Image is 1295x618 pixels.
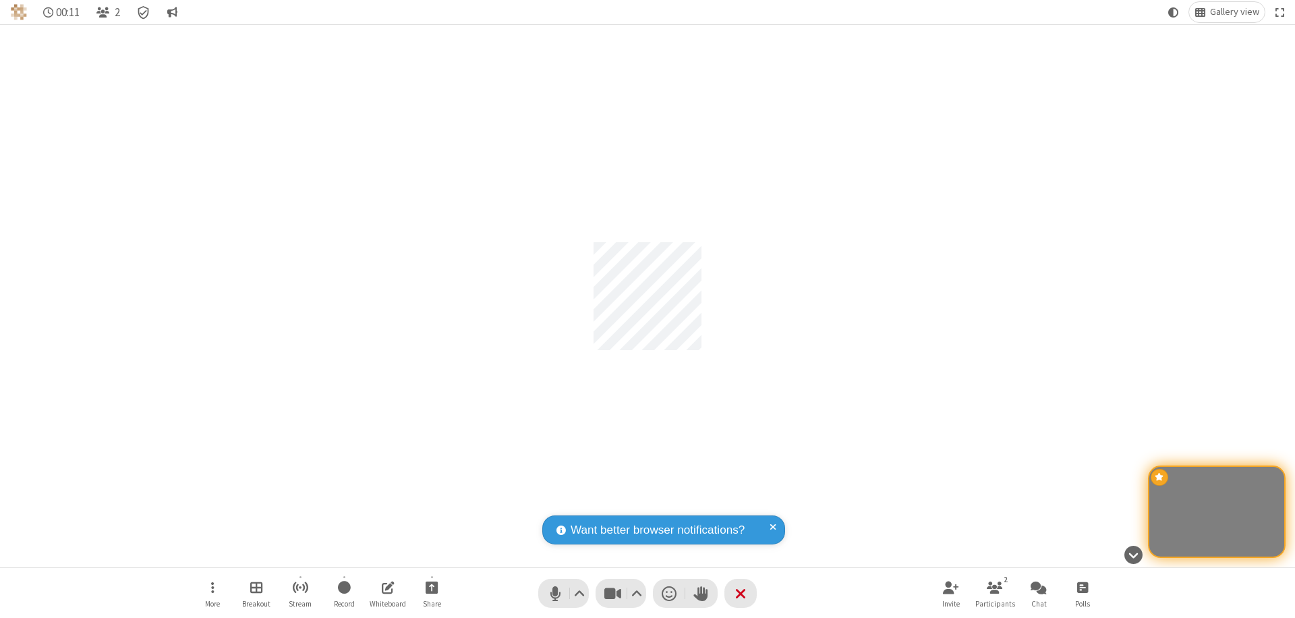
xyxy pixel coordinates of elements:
span: Whiteboard [370,600,406,608]
span: Stream [289,600,312,608]
span: Share [423,600,441,608]
div: Timer [38,2,86,22]
div: 2 [1000,573,1012,586]
button: Fullscreen [1270,2,1290,22]
button: End or leave meeting [724,579,757,608]
button: Open shared whiteboard [368,574,408,613]
button: Open participant list [90,2,125,22]
button: Open poll [1062,574,1103,613]
button: Stop video (⌘+Shift+V) [596,579,646,608]
img: QA Selenium DO NOT DELETE OR CHANGE [11,4,27,20]
button: Start streaming [280,574,320,613]
span: Invite [942,600,960,608]
button: Manage Breakout Rooms [236,574,277,613]
button: Start recording [324,574,364,613]
span: Chat [1031,600,1047,608]
button: Open chat [1018,574,1059,613]
span: Participants [975,600,1015,608]
button: Mute (⌘+Shift+A) [538,579,589,608]
button: Send a reaction [653,579,685,608]
span: 2 [115,6,120,19]
button: Hide [1119,538,1147,571]
button: Conversation [161,2,183,22]
span: More [205,600,220,608]
button: Raise hand [685,579,718,608]
button: Start sharing [411,574,452,613]
span: Polls [1075,600,1090,608]
button: Change layout [1189,2,1265,22]
button: Audio settings [571,579,589,608]
button: Open menu [192,574,233,613]
span: Record [334,600,355,608]
span: Breakout [242,600,270,608]
div: Meeting details Encryption enabled [131,2,156,22]
button: Invite participants (⌘+Shift+I) [931,574,971,613]
button: Using system theme [1163,2,1184,22]
span: Want better browser notifications? [571,522,745,539]
button: Video setting [628,579,646,608]
span: Gallery view [1210,7,1259,18]
span: 00:11 [56,6,80,19]
button: Open participant list [975,574,1015,613]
